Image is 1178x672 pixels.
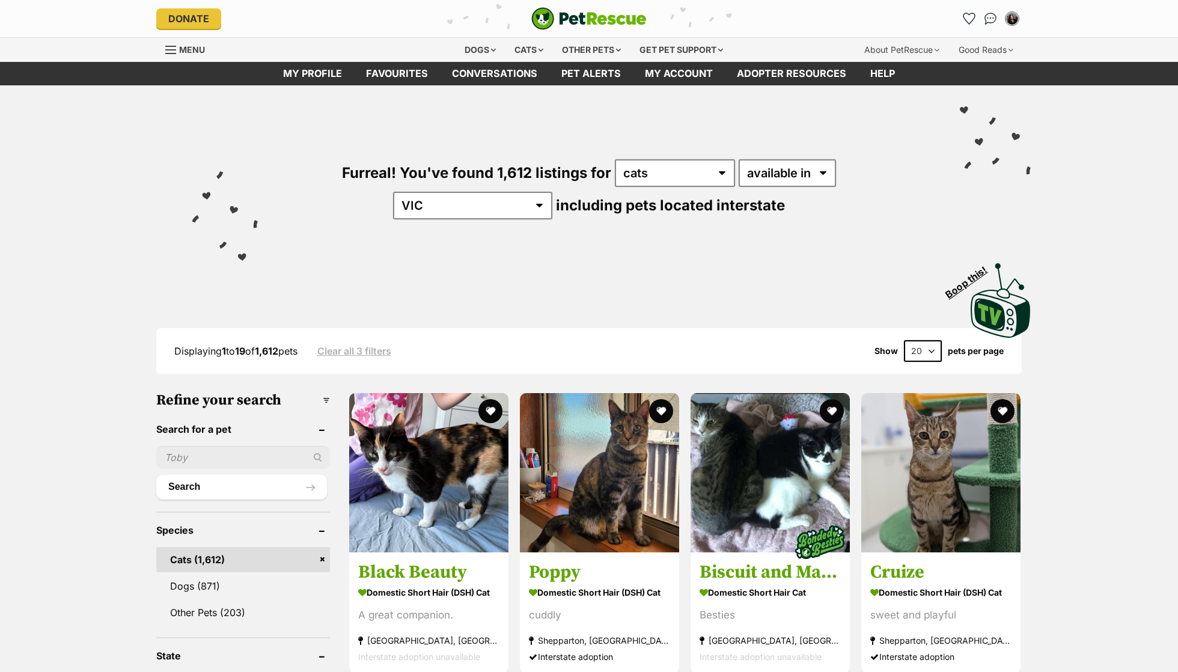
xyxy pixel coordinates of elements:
[870,649,1012,665] div: Interstate adoption
[549,62,633,85] a: Pet alerts
[631,38,731,62] div: Get pet support
[156,573,330,599] a: Dogs (871)
[861,393,1021,552] img: Cruize - Domestic Short Hair (DSH) Cat
[950,38,1022,62] div: Good Reads
[531,7,647,30] a: PetRescue
[156,424,330,435] header: Search for a pet
[529,649,670,665] div: Interstate adoption
[156,446,330,469] input: Toby
[971,252,1031,340] a: Boop this!
[1006,13,1018,25] img: Duong Do (Freya) profile pic
[156,600,330,625] a: Other Pets (203)
[984,13,997,25] img: chat-41dd97257d64d25036548639549fe6c8038ab92f7586957e7f3b1b290dea8141.svg
[870,632,1012,649] strong: Shepparton, [GEOGRAPHIC_DATA]
[156,547,330,572] a: Cats (1,612)
[354,62,440,85] a: Favourites
[529,607,670,623] div: cuddly
[222,345,226,357] strong: 1
[874,346,898,356] span: Show
[856,38,948,62] div: About PetRescue
[520,393,679,552] img: Poppy - Domestic Short Hair (DSH) Cat
[1003,9,1022,28] button: My account
[820,399,844,423] button: favourite
[358,584,499,601] strong: Domestic Short Hair (DSH) Cat
[156,8,221,29] a: Donate
[255,345,278,357] strong: 1,612
[342,164,611,182] span: Furreal! You've found 1,612 listings for
[691,393,850,552] img: Biscuit and Marble - Domestic Short Hair Cat
[870,561,1012,584] h3: Cruize
[981,9,1000,28] a: Conversations
[959,9,1022,28] ul: Account quick links
[358,607,499,623] div: A great companion.
[971,263,1031,338] img: PetRescue TV logo
[529,584,670,601] strong: Domestic Short Hair (DSH) Cat
[944,257,999,300] span: Boop this!
[948,346,1004,356] label: pets per page
[700,652,822,662] span: Interstate adoption unavailable
[174,345,298,357] span: Displaying to of pets
[633,62,725,85] a: My account
[179,44,205,55] span: Menu
[271,62,354,85] a: My profile
[529,632,670,649] strong: Shepparton, [GEOGRAPHIC_DATA]
[531,7,647,30] img: logo-cat-932fe2b9b8326f06289b0f2fb663e598f794de774fb13d1741a6617ecf9a85b4.svg
[700,632,841,649] strong: [GEOGRAPHIC_DATA], [GEOGRAPHIC_DATA]
[959,9,978,28] a: Favourites
[858,62,907,85] a: Help
[506,38,552,62] div: Cats
[317,346,391,356] a: Clear all 3 filters
[156,392,330,409] h3: Refine your search
[649,399,673,423] button: favourite
[700,561,841,584] h3: Biscuit and Marble
[554,38,629,62] div: Other pets
[725,62,858,85] a: Adopter resources
[870,607,1012,623] div: sweet and playful
[156,525,330,536] header: Species
[790,512,850,572] img: bonded besties
[529,561,670,584] h3: Poppy
[235,345,245,357] strong: 19
[700,584,841,601] strong: Domestic Short Hair Cat
[349,393,508,552] img: Black Beauty - Domestic Short Hair (DSH) Cat
[358,652,480,662] span: Interstate adoption unavailable
[165,38,213,60] a: Menu
[556,197,785,214] span: including pets located interstate
[156,650,330,661] header: State
[478,399,502,423] button: favourite
[456,38,504,62] div: Dogs
[700,607,841,623] div: Besties
[358,561,499,584] h3: Black Beauty
[156,475,327,499] button: Search
[990,399,1015,423] button: favourite
[440,62,549,85] a: conversations
[870,584,1012,601] strong: Domestic Short Hair (DSH) Cat
[358,632,499,649] strong: [GEOGRAPHIC_DATA], [GEOGRAPHIC_DATA]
